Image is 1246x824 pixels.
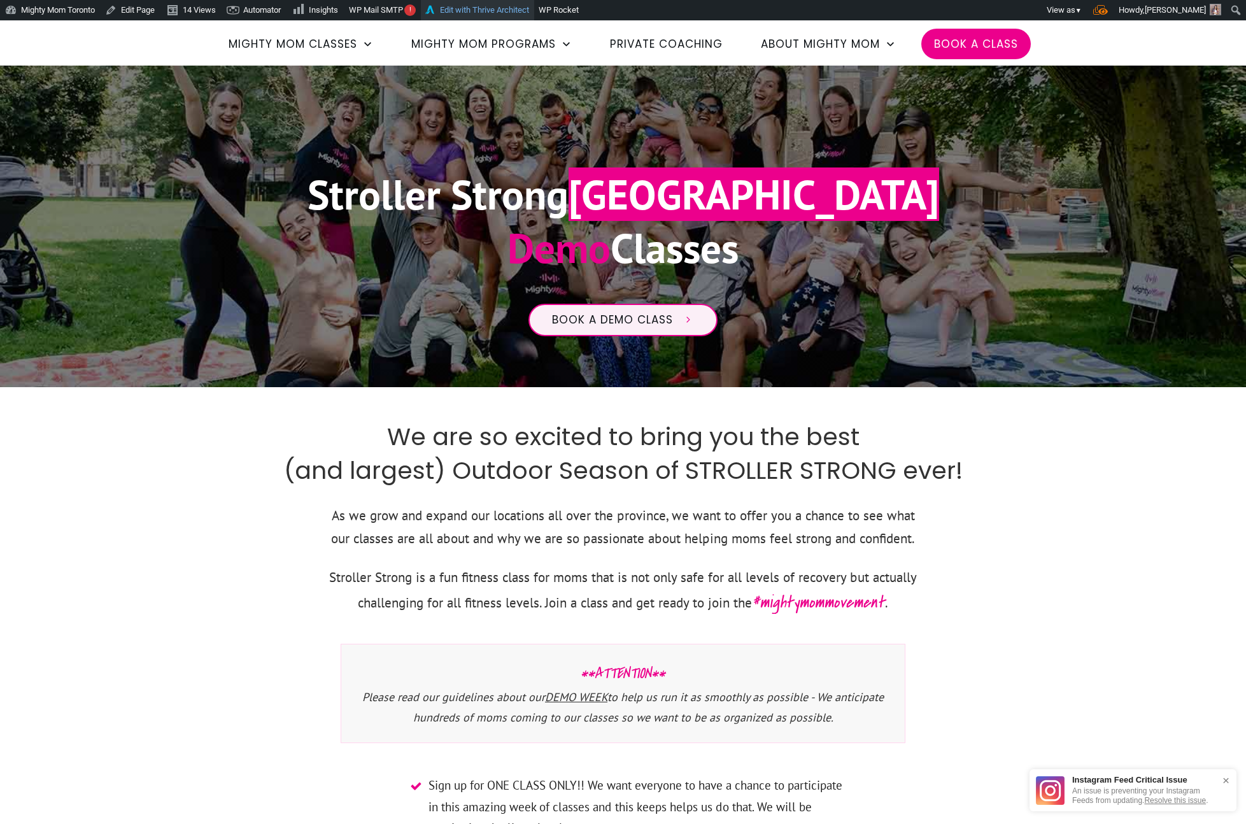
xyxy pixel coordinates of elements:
a: Mighty Mom Classes [229,33,373,55]
span: [PERSON_NAME] [1145,5,1206,15]
span: #mightymommovement [752,590,885,614]
a: Resolve this issue [1144,796,1206,805]
span: Book a Demo Class [552,313,673,327]
font: Please read our guidelines about our to help us run it as smoothly as possible - We anticipate hu... [362,690,884,725]
a: Book a Class [934,33,1018,55]
font: Stroller Strong is a fun fitness class for moms that is not only safe for all levels of recovery ... [329,569,917,611]
a: About Mighty Mom [761,33,896,55]
span: ! [404,4,416,16]
span: Mighty Mom Programs [411,33,556,55]
span: ▼ [1075,6,1082,15]
h1: Stroller Strong Classes [308,167,939,290]
a: Private Coaching [610,33,723,55]
h3: Instagram Feed Critical Issue [1072,776,1216,784]
font: (and largest) Outdoor Season of STROLLER STRONG ever! [284,453,963,487]
span: About Mighty Mom [761,33,880,55]
span: Mighty Mom Classes [229,33,357,55]
span: [GEOGRAPHIC_DATA] [569,167,939,221]
a: Mighty Mom Programs [411,33,572,55]
font: We are so excited to bring you the best [387,420,860,453]
p: An issue is preventing your Instagram Feeds from updating. . [1072,786,1216,805]
span: DEMO WEEK [545,690,607,704]
span: Insights [309,5,338,15]
div: × [1216,768,1236,793]
font: As we grow and expand our locations all over the province, we want to offer you a chance to see w... [331,507,915,548]
span: Demo [507,221,611,274]
a: Book a Demo Class [528,304,718,337]
img: Instagram Feed icon [1036,776,1065,805]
